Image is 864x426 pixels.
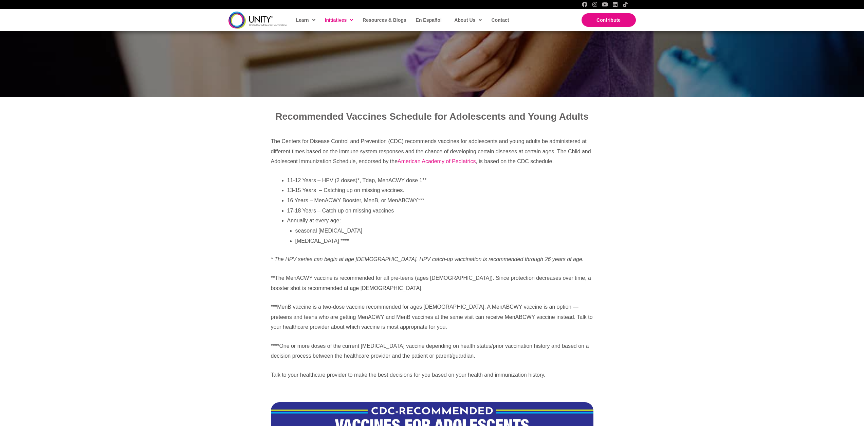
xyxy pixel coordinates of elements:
[451,12,484,28] a: About Us
[454,15,482,25] span: About Us
[623,2,628,7] a: TikTok
[596,17,621,23] span: Contribute
[228,12,287,28] img: unity-logo-dark
[287,185,593,195] li: 13-15 Years – Catching up on missing vaccines.
[412,12,444,28] a: En Español
[359,12,409,28] a: Resources & Blogs
[325,15,353,25] span: Initiatives
[271,302,593,332] p: ***MenB vaccine is a two-dose vaccine recommended for ages [DEMOGRAPHIC_DATA]. A MenABCWY vaccine...
[491,17,509,23] span: Contact
[287,195,593,206] li: 16 Years – MenACWY Booster, MenB, or MenABCWY***
[271,136,593,167] p: The Centers for Disease Control and Prevention (CDC) recommends vaccines for adolescents and youn...
[602,2,608,7] a: YouTube
[582,2,587,7] a: Facebook
[275,111,589,122] span: Recommended Vaccines Schedule for Adolescents and Young Adults
[271,370,593,380] p: Talk to your healthcare provider to make the best decisions for you based on your health and immu...
[398,158,476,164] a: American Academy of Pediatrics
[295,226,593,236] li: seasonal [MEDICAL_DATA]
[271,273,593,293] p: **The MenACWY vaccine is recommended for all pre-teens (ages [DEMOGRAPHIC_DATA]). Since protectio...
[287,175,593,186] li: 11-12 Years – HPV (2 doses)*, Tdap, MenACWY dose 1**
[271,341,593,361] p: ****One or more doses of the current [MEDICAL_DATA] vaccine depending on health status/prior vacc...
[296,15,315,25] span: Learn
[582,13,636,27] a: Contribute
[488,12,512,28] a: Contact
[287,216,593,246] li: Annually at every age:
[592,2,598,7] a: Instagram
[363,17,406,23] span: Resources & Blogs
[612,2,618,7] a: LinkedIn
[416,17,442,23] span: En Español
[271,256,584,262] em: * The HPV series can begin at age [DEMOGRAPHIC_DATA]. HPV catch-up vaccination is recommended thr...
[287,206,593,216] li: 17-18 Years – Catch up on missing vaccines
